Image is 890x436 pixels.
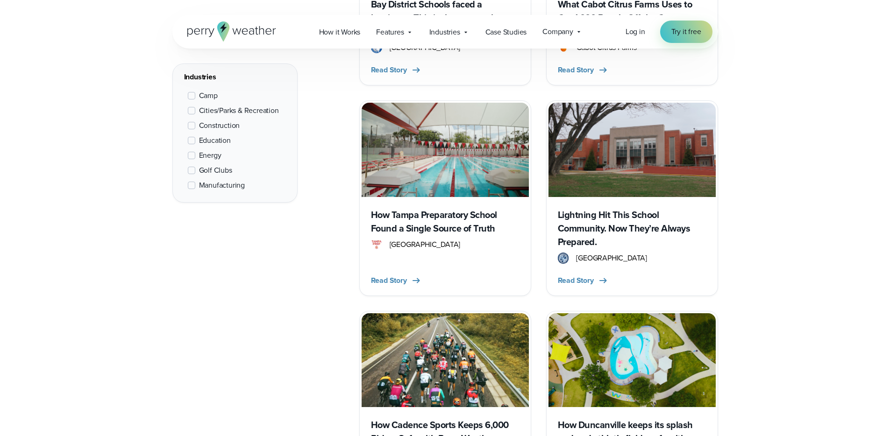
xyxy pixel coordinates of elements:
img: West Orange High School [548,103,716,197]
span: Company [542,26,573,37]
a: Tampa preparatory school How Tampa Preparatory School Found a Single Source of Truth Tampa Prep l... [359,100,531,295]
span: How it Works [319,27,361,38]
h3: How Tampa Preparatory School Found a Single Source of Truth [371,208,520,235]
span: Golf Clubs [199,165,232,176]
img: Cadence Sports Texas Bike MS 150 [362,313,529,407]
a: Log in [626,26,645,37]
button: Read Story [558,64,609,76]
a: How it Works [311,22,369,42]
span: Case Studies [485,27,527,38]
button: Read Story [371,64,422,76]
span: Cities/Parks & Recreation [199,105,279,116]
img: West Orange High School [558,253,569,264]
span: Read Story [558,275,594,286]
button: Read Story [558,275,609,286]
span: Read Story [558,64,594,76]
span: Construction [199,120,240,131]
span: Camp [199,90,218,101]
span: Manufacturing [199,180,245,191]
span: Try it free [671,26,701,37]
span: Education [199,135,231,146]
button: Read Story [371,275,422,286]
span: [GEOGRAPHIC_DATA] [576,253,647,264]
img: Tampa Prep logo [371,239,382,250]
div: Industries [184,71,286,83]
img: Duncanville Splash Pad [548,313,716,407]
span: Features [376,27,404,38]
img: Tampa preparatory school [362,103,529,197]
span: Read Story [371,275,407,286]
a: West Orange High School Lightning Hit This School Community. Now They’re Always Prepared. West Or... [546,100,718,295]
a: Case Studies [477,22,535,42]
span: [GEOGRAPHIC_DATA] [390,239,461,250]
span: Read Story [371,64,407,76]
a: Try it free [660,21,712,43]
h3: Lightning Hit This School Community. Now They’re Always Prepared. [558,208,706,249]
span: Industries [429,27,460,38]
span: Energy [199,150,221,161]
